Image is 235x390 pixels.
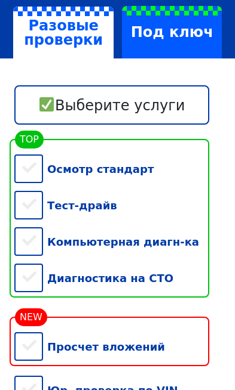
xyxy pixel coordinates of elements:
[14,329,209,365] div: Просчет вложений
[14,224,209,260] div: Компьютерная диагн-ка
[14,85,209,125] div: Выберите услуги
[14,151,209,187] div: Осмотр стандарт
[14,260,209,296] div: Диагностика на СТО
[13,7,114,59] label: Разовые проверки
[14,187,209,224] div: Тест-драйв
[122,6,222,58] label: Под ключ
[39,97,54,112] img: ✅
